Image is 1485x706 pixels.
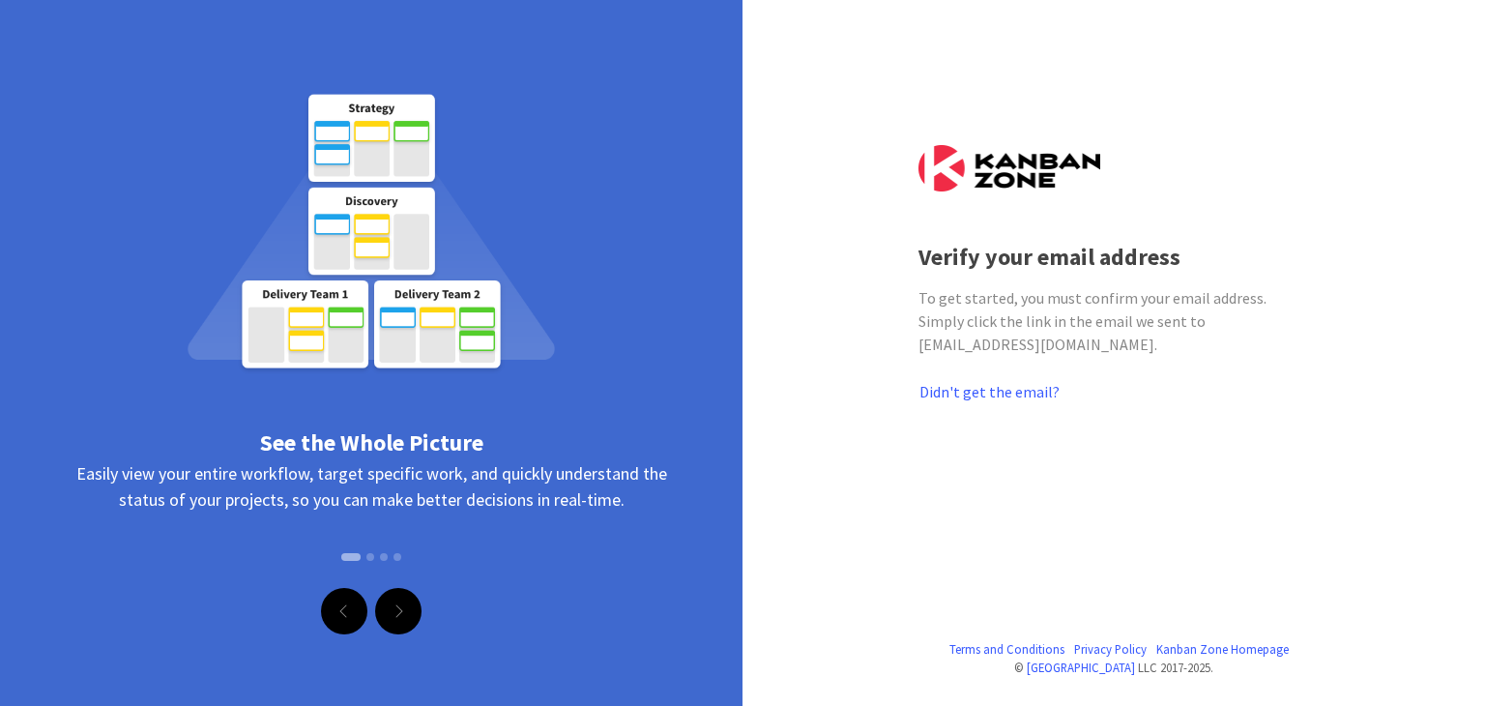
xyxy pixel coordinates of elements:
div: © LLC 2017- 2025 . [918,659,1309,677]
button: Slide 2 [366,544,374,571]
div: Verify your email address [918,240,1309,275]
div: See the Whole Picture [68,426,675,460]
div: To get started, you must confirm your email address. Simply click the link in the email we sent t... [918,286,1309,356]
div: Easily view your entire workflow, target specific work, and quickly understand the status of your... [68,460,675,586]
button: Slide 1 [341,553,361,561]
img: Kanban Zone [918,145,1100,191]
button: Slide 3 [380,544,388,571]
button: Slide 4 [393,544,401,571]
a: Kanban Zone Homepage [1156,640,1289,659]
button: Didn't get the email? [918,379,1061,404]
a: [GEOGRAPHIC_DATA] [1027,660,1135,675]
a: Privacy Policy [1074,640,1147,659]
a: Terms and Conditions [949,640,1064,659]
